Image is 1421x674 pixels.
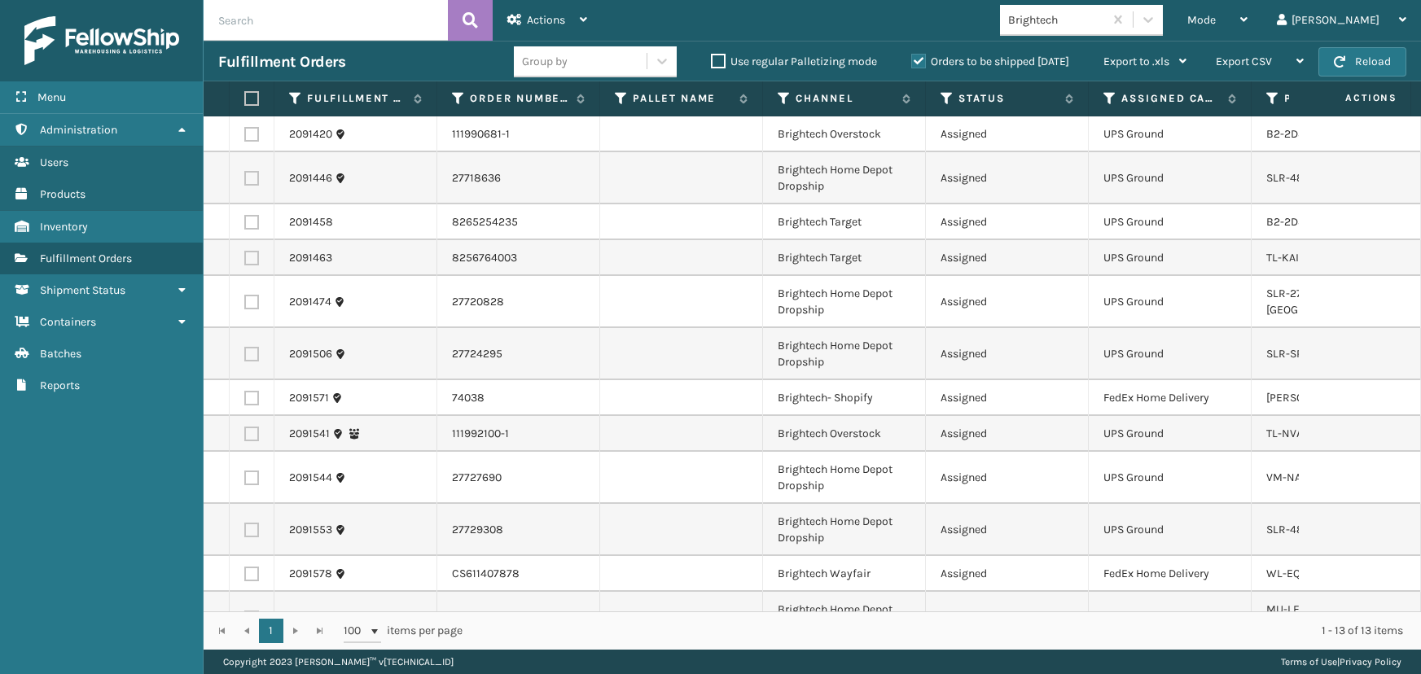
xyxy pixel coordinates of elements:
[289,346,332,362] a: 2091506
[289,522,332,538] a: 2091553
[437,592,600,644] td: 27714094
[1089,116,1252,152] td: UPS Ground
[1089,328,1252,380] td: UPS Ground
[1284,91,1383,106] label: Product SKU
[1103,55,1169,68] span: Export to .xls
[796,91,894,106] label: Channel
[307,91,406,106] label: Fulfillment Order Id
[1089,276,1252,328] td: UPS Ground
[344,623,368,639] span: 100
[437,276,600,328] td: 27720828
[926,556,1089,592] td: Assigned
[289,566,332,582] a: 2091578
[1281,650,1401,674] div: |
[763,152,926,204] td: Brightech Home Depot Dropship
[763,504,926,556] td: Brightech Home Depot Dropship
[24,16,179,65] img: logo
[40,379,80,392] span: Reports
[1318,47,1406,77] button: Reload
[223,650,454,674] p: Copyright 2023 [PERSON_NAME]™ v [TECHNICAL_ID]
[1187,13,1216,27] span: Mode
[259,619,283,643] a: 1
[40,252,132,265] span: Fulfillment Orders
[763,556,926,592] td: Brightech Wayfair
[1008,11,1105,28] div: Brightech
[289,170,332,186] a: 2091446
[763,240,926,276] td: Brightech Target
[40,315,96,329] span: Containers
[1294,85,1407,112] span: Actions
[1340,656,1401,667] a: Privacy Policy
[1089,556,1252,592] td: FedEx Home Delivery
[926,152,1089,204] td: Assigned
[527,13,565,27] span: Actions
[1089,592,1252,644] td: UPS Ground
[1089,152,1252,204] td: UPS Ground
[1266,251,1324,265] a: TL-KAI-BRS
[711,55,877,68] label: Use regular Palletizing mode
[926,452,1089,504] td: Assigned
[1266,427,1328,440] a: TL-NVA-BRS
[1266,347,1388,361] a: SLR-SPRL4W-48NH-SW
[437,116,600,152] td: 111990681-1
[437,240,600,276] td: 8256764003
[926,592,1089,644] td: Assigned
[289,250,332,266] a: 2091463
[926,204,1089,240] td: Assigned
[926,116,1089,152] td: Assigned
[40,220,88,234] span: Inventory
[763,116,926,152] td: Brightech Overstock
[926,380,1089,416] td: Assigned
[1089,240,1252,276] td: UPS Ground
[1089,504,1252,556] td: UPS Ground
[1089,380,1252,416] td: FedEx Home Delivery
[289,470,332,486] a: 2091544
[1089,416,1252,452] td: UPS Ground
[763,592,926,644] td: Brightech Home Depot Dropship
[1266,523,1344,536] a: SLR-48HG-WW
[437,556,600,592] td: CS611407878
[1266,470,1344,484] a: VM-NA5S-D6QJ
[926,276,1089,328] td: Assigned
[1266,287,1372,317] a: SLR-27HG-SW-[GEOGRAPHIC_DATA]
[40,123,117,137] span: Administration
[926,328,1089,380] td: Assigned
[1266,215,1343,229] a: B2-2D3A-9D3B
[911,55,1069,68] label: Orders to be shipped [DATE]
[289,610,332,626] a: 2091362
[437,204,600,240] td: 8265254235
[1266,602,1353,616] a: MU-LFS8-TN0U: 1
[1089,204,1252,240] td: UPS Ground
[437,452,600,504] td: 27727690
[1216,55,1272,68] span: Export CSV
[522,53,568,70] div: Group by
[344,619,463,643] span: items per page
[437,416,600,452] td: 111992100-1
[437,328,600,380] td: 27724295
[1266,391,1354,405] a: [PERSON_NAME]
[1266,127,1343,141] a: B2-2D3A-9D3B
[40,347,81,361] span: Batches
[289,214,333,230] a: 2091458
[1089,452,1252,504] td: UPS Ground
[958,91,1057,106] label: Status
[437,152,600,204] td: 27718636
[289,390,329,406] a: 2091571
[437,380,600,416] td: 74038
[289,294,331,310] a: 2091474
[40,187,86,201] span: Products
[763,328,926,380] td: Brightech Home Depot Dropship
[926,240,1089,276] td: Assigned
[763,276,926,328] td: Brightech Home Depot Dropship
[485,623,1403,639] div: 1 - 13 of 13 items
[289,426,330,442] a: 2091541
[470,91,568,106] label: Order Number
[1266,567,1340,580] a: WL-EQNX-BLK
[289,126,332,142] a: 2091420
[763,416,926,452] td: Brightech Overstock
[218,52,345,72] h3: Fulfillment Orders
[633,91,731,106] label: Pallet Name
[926,416,1089,452] td: Assigned
[1121,91,1220,106] label: Assigned Carrier Service
[1281,656,1337,667] a: Terms of Use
